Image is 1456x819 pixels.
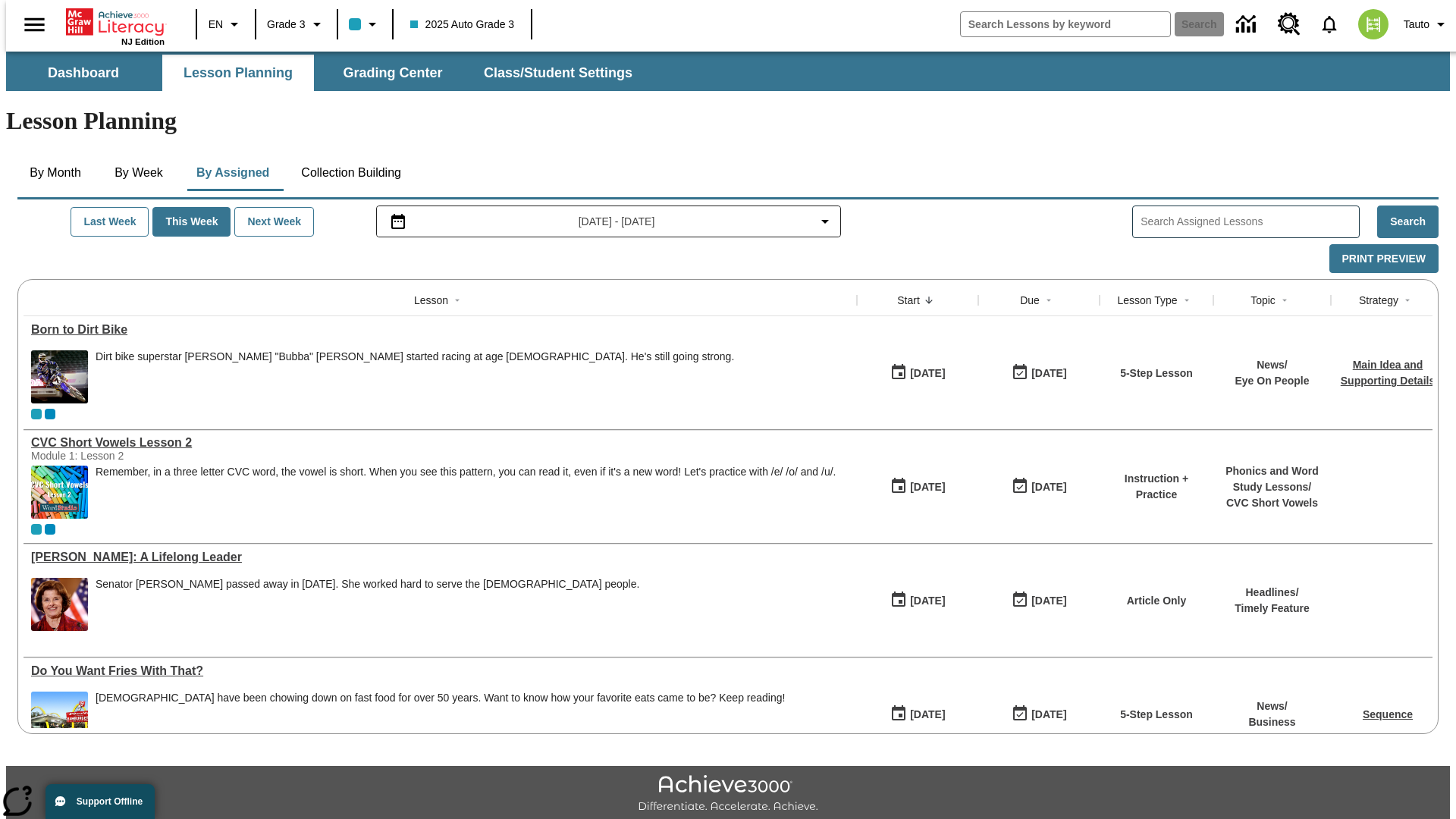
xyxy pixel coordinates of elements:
[31,551,849,564] div: Dianne Feinstein: A Lifelong Leader
[448,291,466,309] button: Sort
[1341,359,1435,387] a: Main Idea and Supporting Details
[66,7,165,37] a: Home
[1006,472,1072,501] button: 09/15/25: Last day the lesson can be accessed
[1398,291,1417,309] button: Sort
[910,478,945,497] div: [DATE]
[17,155,93,191] button: By Month
[96,692,785,745] div: Americans have been chowing down on fast food for over 50 years. Want to know how your favorite e...
[1141,211,1359,233] input: Search Assigned Lessons
[96,466,836,479] p: Remember, in a three letter CVC word, the vowel is short. When you see this pattern, you can read...
[1107,471,1206,503] p: Instruction + Practice
[1235,601,1310,617] p: Timely Feature
[1120,366,1193,381] p: 5-Step Lesson
[31,578,88,631] img: Senator Dianne Feinstein of California smiles with the U.S. flag behind her.
[45,409,55,419] div: OL 2025 Auto Grade 4
[1020,293,1040,308] div: Due
[1349,5,1398,44] button: Select a new avatar
[31,466,88,519] img: CVC Short Vowels Lesson 2.
[31,436,849,450] a: CVC Short Vowels Lesson 2, Lessons
[6,55,646,91] div: SubNavbar
[579,214,655,230] span: [DATE] - [DATE]
[1248,714,1295,730] p: Business
[1269,4,1310,45] a: Resource Center, Will open in new tab
[1358,9,1389,39] img: avatar image
[162,55,314,91] button: Lesson Planning
[1235,585,1310,601] p: Headlines /
[45,524,55,535] div: OL 2025 Auto Grade 4
[71,207,149,237] button: Last Week
[1031,364,1066,383] div: [DATE]
[96,692,785,704] div: [DEMOGRAPHIC_DATA] have been chowing down on fast food for over 50 years. Want to know how your f...
[910,591,945,610] div: [DATE]
[1329,244,1439,274] button: Print Preview
[885,586,950,615] button: 09/15/25: First time the lesson was available
[261,11,332,38] button: Grade: Grade 3, Select a grade
[152,207,231,237] button: This Week
[885,700,950,729] button: 09/15/25: First time the lesson was available
[885,472,950,501] button: 09/15/25: First time the lesson was available
[6,52,1450,91] div: SubNavbar
[897,293,920,308] div: Start
[31,350,88,403] img: Motocross racer James Stewart flies through the air on his dirt bike.
[12,2,57,47] button: Open side menu
[1221,495,1323,511] p: CVC Short Vowels
[1310,5,1349,44] a: Notifications
[1363,708,1413,720] a: Sequence
[31,551,849,564] a: Dianne Feinstein: A Lifelong Leader, Lessons
[31,664,849,678] div: Do You Want Fries With That?
[1006,586,1072,615] button: 09/15/25: Last day the lesson can be accessed
[184,155,281,191] button: By Assigned
[1006,359,1072,388] button: 09/15/25: Last day the lesson can be accessed
[77,796,143,807] span: Support Offline
[1359,293,1398,308] div: Strategy
[920,291,938,309] button: Sort
[1040,291,1058,309] button: Sort
[1120,707,1193,723] p: 5-Step Lesson
[267,17,306,33] span: Grade 3
[816,212,834,231] svg: Collapse Date Range Filter
[31,524,42,535] div: Current Class
[96,350,734,403] div: Dirt bike superstar James "Bubba" Stewart started racing at age 4. He's still going strong.
[96,578,639,631] div: Senator Dianne Feinstein passed away in September 2023. She worked hard to serve the American peo...
[1235,373,1309,389] p: Eye On People
[31,409,42,419] div: Current Class
[414,293,448,308] div: Lesson
[383,212,835,231] button: Select the date range menu item
[1227,4,1269,45] a: Data Center
[31,323,849,337] a: Born to Dirt Bike, Lessons
[31,323,849,337] div: Born to Dirt Bike
[1250,293,1276,308] div: Topic
[1221,463,1323,495] p: Phonics and Word Study Lessons /
[472,55,645,91] button: Class/Student Settings
[8,55,159,91] button: Dashboard
[1117,293,1177,308] div: Lesson Type
[961,12,1170,36] input: search field
[101,155,177,191] button: By Week
[638,775,818,814] img: Achieve3000 Differentiate Accelerate Achieve
[410,17,515,33] span: 2025 Auto Grade 3
[289,155,413,191] button: Collection Building
[1398,11,1456,38] button: Profile/Settings
[31,436,849,450] div: CVC Short Vowels Lesson 2
[910,705,945,724] div: [DATE]
[910,364,945,383] div: [DATE]
[1006,700,1072,729] button: 09/15/25: Last day the lesson can be accessed
[121,37,165,46] span: NJ Edition
[1178,291,1196,309] button: Sort
[1276,291,1294,309] button: Sort
[317,55,469,91] button: Grading Center
[1377,206,1439,238] button: Search
[6,107,1450,135] h1: Lesson Planning
[1404,17,1429,33] span: Tauto
[1248,698,1295,714] p: News /
[96,466,836,519] div: Remember, in a three letter CVC word, the vowel is short. When you see this pattern, you can read...
[31,450,259,462] div: Module 1: Lesson 2
[1031,705,1066,724] div: [DATE]
[209,17,223,33] span: EN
